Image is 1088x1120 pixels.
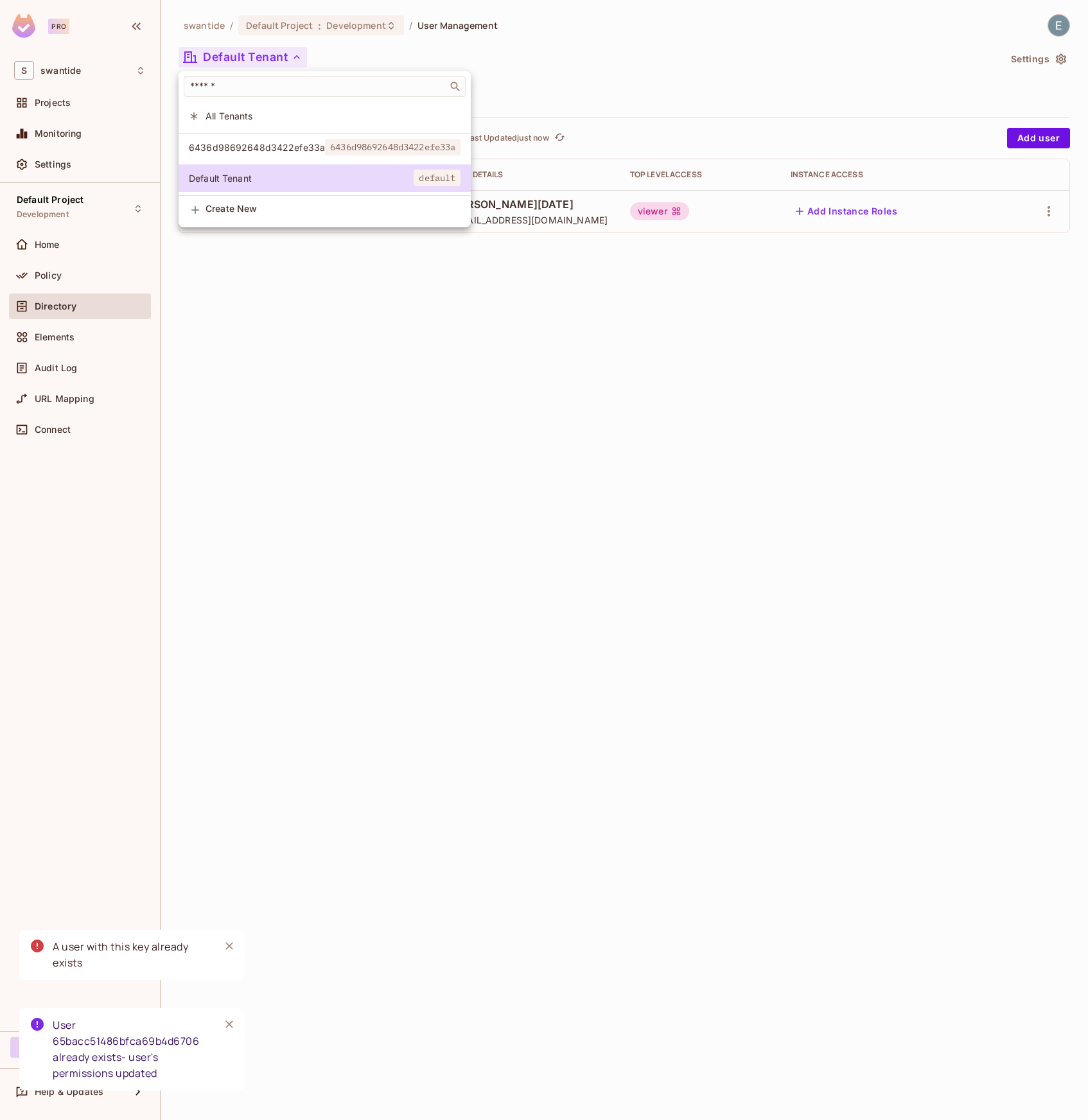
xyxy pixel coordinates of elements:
span: Default Tenant [189,172,414,184]
div: Show only users with a role in this tenant: 6436d98692648d3422efe33a [179,134,471,161]
div: Show only users with a role in this tenant: Default Tenant [179,164,471,192]
div: User 65bacc51486bfca69b4d6706 already exists- user's permissions updated [53,1017,209,1081]
span: 6436d98692648d3422efe33a [189,141,325,153]
span: default [414,170,461,186]
div: A user with this key already exists [53,939,209,971]
button: Close [220,936,239,956]
span: 6436d98692648d3422efe33a [325,139,461,155]
span: Create New [206,204,461,214]
button: Close [220,1015,239,1034]
span: All Tenants [206,110,461,122]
